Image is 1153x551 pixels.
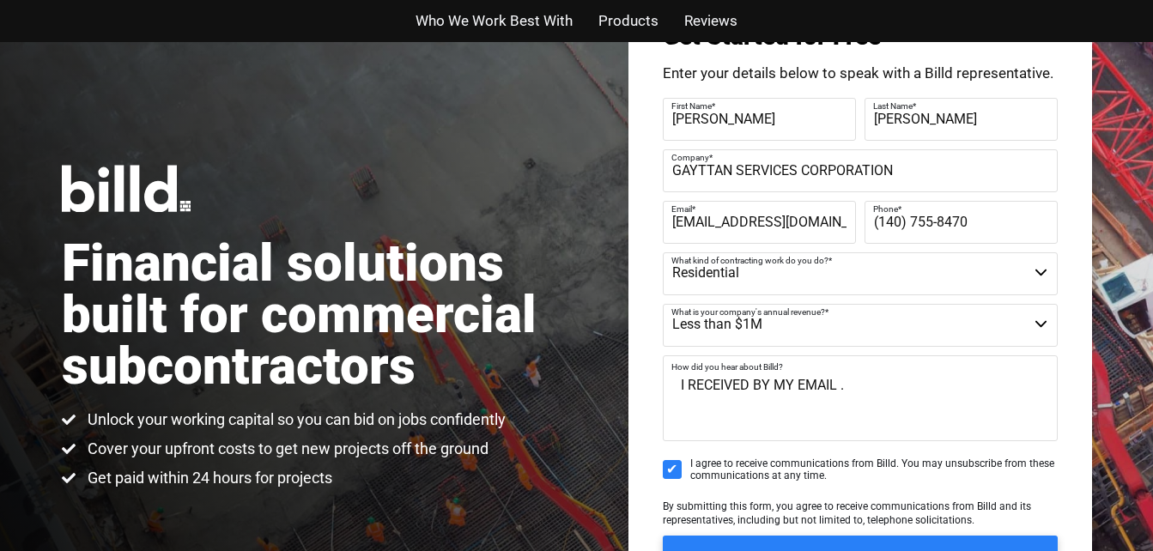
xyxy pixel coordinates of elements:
[83,468,332,488] span: Get paid within 24 hours for projects
[671,100,712,110] span: First Name
[663,500,1031,526] span: By submitting this form, you agree to receive communications from Billd and its representatives, ...
[663,66,1058,81] p: Enter your details below to speak with a Billd representative.
[690,457,1058,482] span: I agree to receive communications from Billd. You may unsubscribe from these communications at an...
[83,409,506,430] span: Unlock your working capital so you can bid on jobs confidently
[671,152,709,161] span: Company
[663,355,1058,441] textarea: I RECEIVED BY MY EMAIL .
[83,439,489,459] span: Cover your upfront costs to get new projects off the ground
[671,203,692,213] span: Email
[873,100,913,110] span: Last Name
[684,9,737,33] a: Reviews
[62,238,577,392] h1: Financial solutions built for commercial subcontractors
[671,362,783,372] span: How did you hear about Billd?
[873,203,898,213] span: Phone
[416,9,573,33] a: Who We Work Best With
[663,25,1058,49] h3: Get Started for Free
[663,460,682,479] input: I agree to receive communications from Billd. You may unsubscribe from these communications at an...
[598,9,658,33] a: Products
